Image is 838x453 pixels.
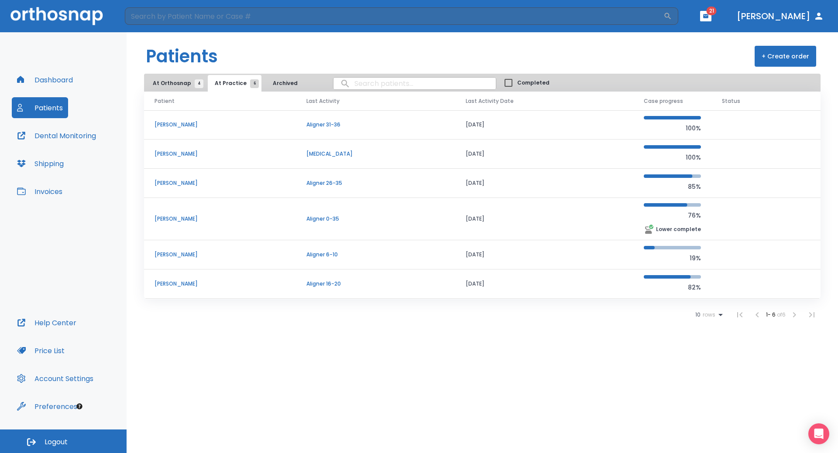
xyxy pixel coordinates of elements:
[455,169,633,198] td: [DATE]
[306,97,340,105] span: Last Activity
[644,181,701,192] p: 85%
[455,269,633,299] td: [DATE]
[644,253,701,263] p: 19%
[306,150,445,158] p: [MEDICAL_DATA]
[12,340,70,361] button: Price List
[155,251,285,259] p: [PERSON_NAME]
[333,75,496,92] input: search
[146,43,218,69] h1: Patients
[155,179,285,187] p: [PERSON_NAME]
[155,97,175,105] span: Patient
[155,280,285,288] p: [PERSON_NAME]
[306,121,445,129] p: Aligner 31-36
[155,215,285,223] p: [PERSON_NAME]
[306,179,445,187] p: Aligner 26-35
[155,121,285,129] p: [PERSON_NAME]
[215,79,254,87] span: At Practice
[455,198,633,240] td: [DATE]
[644,282,701,293] p: 82%
[263,75,307,92] button: Archived
[155,150,285,158] p: [PERSON_NAME]
[644,123,701,133] p: 100%
[76,402,83,410] div: Tooltip anchor
[755,46,816,67] button: + Create order
[455,140,633,169] td: [DATE]
[250,79,259,88] span: 6
[306,280,445,288] p: Aligner 16-20
[466,97,514,105] span: Last Activity Date
[695,312,701,318] span: 10
[701,312,715,318] span: rows
[644,210,701,221] p: 76%
[12,153,69,174] button: Shipping
[45,437,68,447] span: Logout
[153,79,199,87] span: At Orthosnap
[455,240,633,269] td: [DATE]
[777,311,786,318] span: of 6
[733,8,828,24] button: [PERSON_NAME]
[517,79,550,87] span: Completed
[12,125,101,146] button: Dental Monitoring
[146,75,309,92] div: tabs
[12,69,78,90] button: Dashboard
[722,97,740,105] span: Status
[455,110,633,140] td: [DATE]
[306,215,445,223] p: Aligner 0-35
[808,423,829,444] div: Open Intercom Messenger
[306,251,445,259] p: Aligner 6-10
[656,225,701,233] p: Lower complete
[10,7,103,25] img: Orthosnap
[12,396,82,417] button: Preferences
[12,312,82,333] button: Help Center
[12,181,68,202] button: Invoices
[644,152,701,163] p: 100%
[707,7,717,15] span: 21
[644,97,683,105] span: Case progress
[766,311,777,318] span: 1 - 6
[12,368,99,389] button: Account Settings
[12,97,68,118] button: Patients
[195,79,203,88] span: 4
[125,7,663,25] input: Search by Patient Name or Case #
